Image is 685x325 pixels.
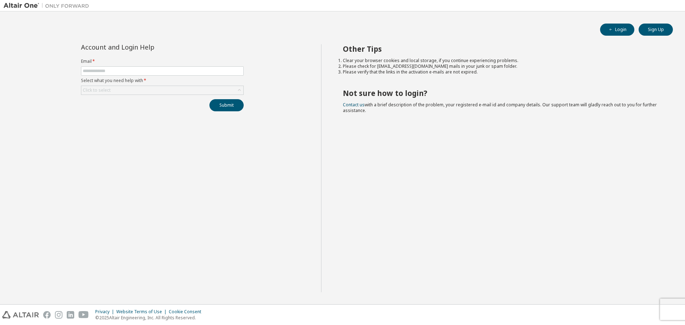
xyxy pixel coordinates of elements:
div: Cookie Consent [169,309,205,315]
li: Clear your browser cookies and local storage, if you continue experiencing problems. [343,58,660,64]
button: Sign Up [639,24,673,36]
label: Select what you need help with [81,78,244,83]
div: Click to select [83,87,111,93]
img: Altair One [4,2,93,9]
div: Click to select [81,86,243,95]
div: Privacy [95,309,116,315]
h2: Other Tips [343,44,660,54]
img: facebook.svg [43,311,51,319]
button: Submit [209,99,244,111]
li: Please check for [EMAIL_ADDRESS][DOMAIN_NAME] mails in your junk or spam folder. [343,64,660,69]
img: instagram.svg [55,311,62,319]
div: Account and Login Help [81,44,211,50]
span: with a brief description of the problem, your registered e-mail id and company details. Our suppo... [343,102,657,113]
h2: Not sure how to login? [343,88,660,98]
p: © 2025 Altair Engineering, Inc. All Rights Reserved. [95,315,205,321]
a: Contact us [343,102,365,108]
label: Email [81,59,244,64]
img: altair_logo.svg [2,311,39,319]
button: Login [600,24,634,36]
img: youtube.svg [78,311,89,319]
li: Please verify that the links in the activation e-mails are not expired. [343,69,660,75]
img: linkedin.svg [67,311,74,319]
div: Website Terms of Use [116,309,169,315]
